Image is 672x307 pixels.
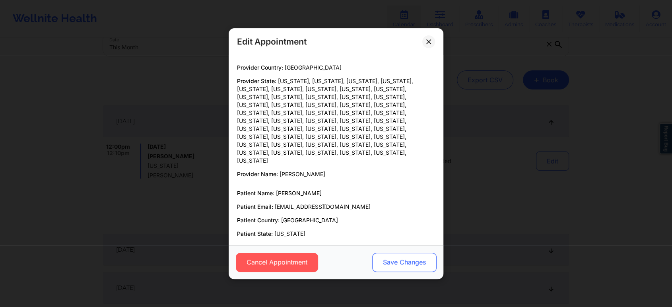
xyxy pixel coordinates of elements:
[237,77,435,165] p: Provider State:
[237,216,435,224] p: Patient Country:
[236,253,318,272] button: Cancel Appointment
[237,78,413,164] span: [US_STATE], [US_STATE], [US_STATE], [US_STATE], [US_STATE], [US_STATE], [US_STATE], [US_STATE], [...
[276,190,322,196] span: [PERSON_NAME]
[237,64,435,72] p: Provider Country:
[274,230,305,237] span: [US_STATE]
[237,170,435,178] p: Provider Name:
[237,230,435,238] p: Patient State:
[285,64,342,71] span: [GEOGRAPHIC_DATA]
[372,253,437,272] button: Save Changes
[237,189,435,197] p: Patient Name:
[281,217,338,223] span: [GEOGRAPHIC_DATA]
[275,203,371,210] span: [EMAIL_ADDRESS][DOMAIN_NAME]
[237,36,307,47] h2: Edit Appointment
[280,171,325,177] span: [PERSON_NAME]
[237,203,435,211] p: Patient Email:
